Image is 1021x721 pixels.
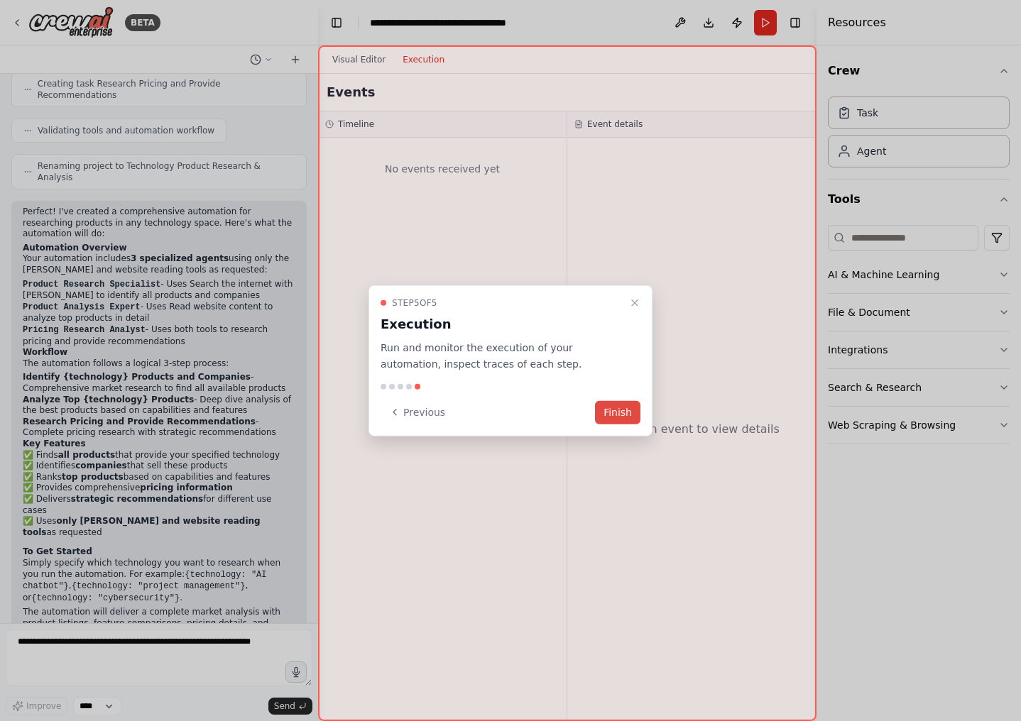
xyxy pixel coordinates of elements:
button: Close walkthrough [626,295,643,312]
button: Finish [595,400,640,424]
button: Hide left sidebar [327,13,346,33]
p: Run and monitor the execution of your automation, inspect traces of each step. [381,340,623,373]
button: Previous [381,400,454,424]
span: Step 5 of 5 [392,297,437,309]
h3: Execution [381,314,623,334]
